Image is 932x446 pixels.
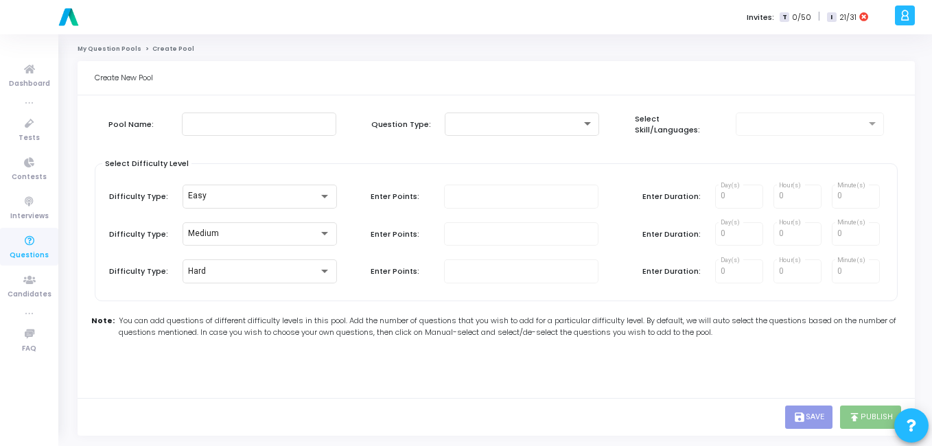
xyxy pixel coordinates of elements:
label: Enter Duration: [642,228,704,240]
span: Dashboard [9,78,50,90]
a: My Question Pools [78,45,141,53]
b: Note: [91,315,115,338]
span: T [780,12,789,23]
span: I [827,12,836,23]
div: Create New Pool [95,61,898,95]
span: 0/50 [792,12,811,23]
span: Tests [19,132,40,144]
label: Difficulty Type: [109,228,171,240]
span: | [818,10,820,24]
label: Enter Points: [371,266,432,277]
label: Difficulty Type: [109,266,171,277]
label: Question Type: [371,119,433,130]
label: Invites: [747,12,774,23]
button: publishPublish [840,406,901,429]
label: Enter Points: [371,191,432,202]
span: FAQ [22,343,36,355]
span: Contests [12,172,47,183]
label: Difficulty Type: [109,191,171,202]
button: saveSave [785,406,832,429]
span: You can add questions of different difficulty levels in this pool. Add the number of questions th... [119,315,902,338]
span: Easy [188,191,207,200]
span: Candidates [8,289,51,301]
label: Enter Duration: [642,191,704,202]
span: Interviews [10,211,49,222]
label: Select Skill/Languages: [635,113,723,136]
span: Medium [188,228,219,238]
label: Pool Name: [108,119,170,130]
nav: breadcrumb [78,45,915,54]
span: 21/31 [839,12,857,23]
span: Questions [10,250,49,261]
span: Hard [188,266,206,276]
i: publish [848,411,861,423]
span: Create Pool [152,45,194,53]
label: Enter Points: [371,228,432,240]
div: Select Difficulty Level [102,158,191,172]
i: save [793,411,806,423]
label: Enter Duration: [642,266,704,277]
img: logo [55,3,82,31]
